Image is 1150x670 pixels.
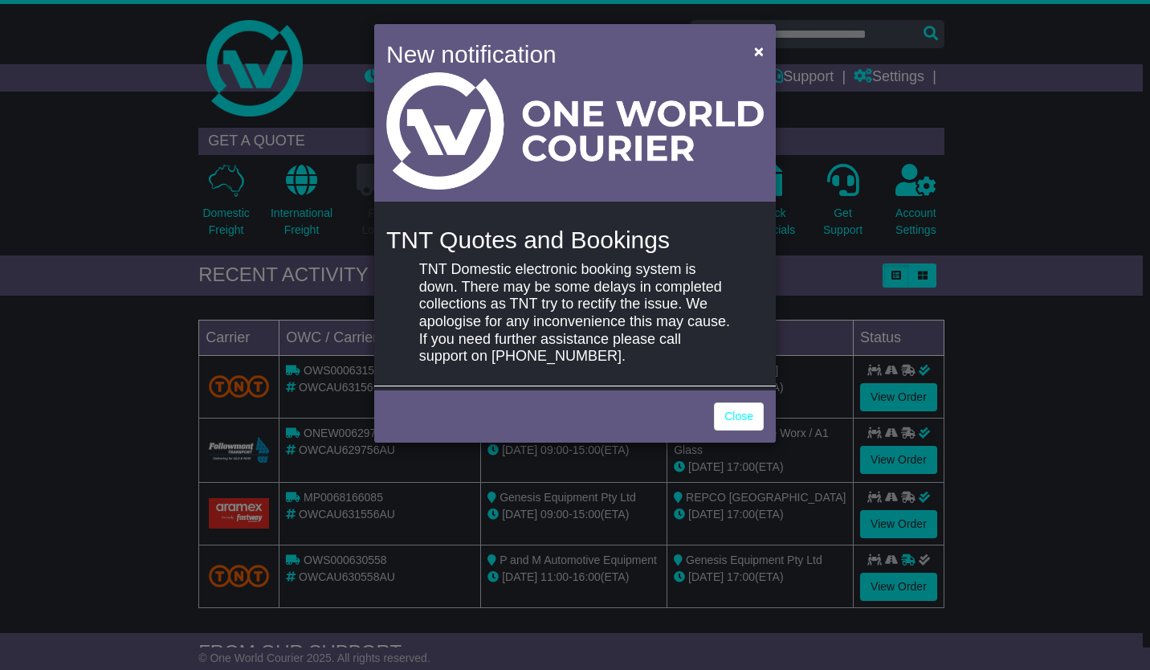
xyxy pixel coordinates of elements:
h4: TNT Quotes and Bookings [386,227,764,253]
h4: New notification [386,36,731,72]
p: TNT Domestic electronic booking system is down. There may be some delays in completed collections... [419,261,731,366]
img: Light [386,72,764,190]
a: Close [714,402,764,431]
button: Close [746,35,772,67]
span: × [754,42,764,60]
